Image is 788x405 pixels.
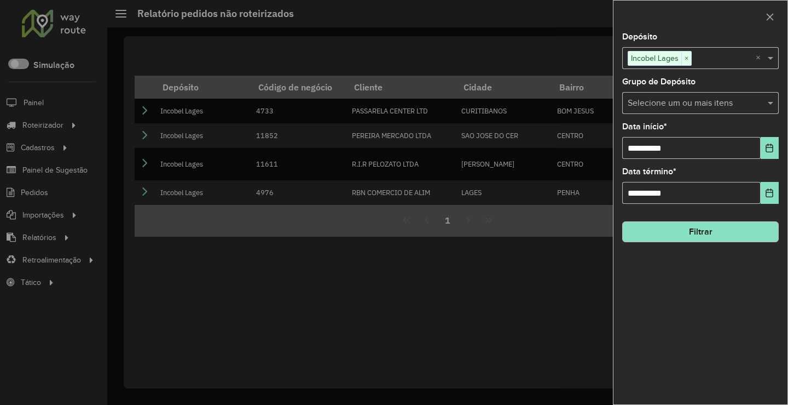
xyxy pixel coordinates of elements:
button: Filtrar [622,221,779,242]
button: Choose Date [761,137,779,159]
label: Data término [622,165,676,178]
label: Data início [622,120,667,133]
span: Clear all [756,52,765,65]
span: Incobel Lages [628,52,681,65]
label: Grupo de Depósito [622,75,696,88]
span: × [681,52,691,65]
button: Choose Date [761,182,779,204]
label: Depósito [622,30,657,43]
